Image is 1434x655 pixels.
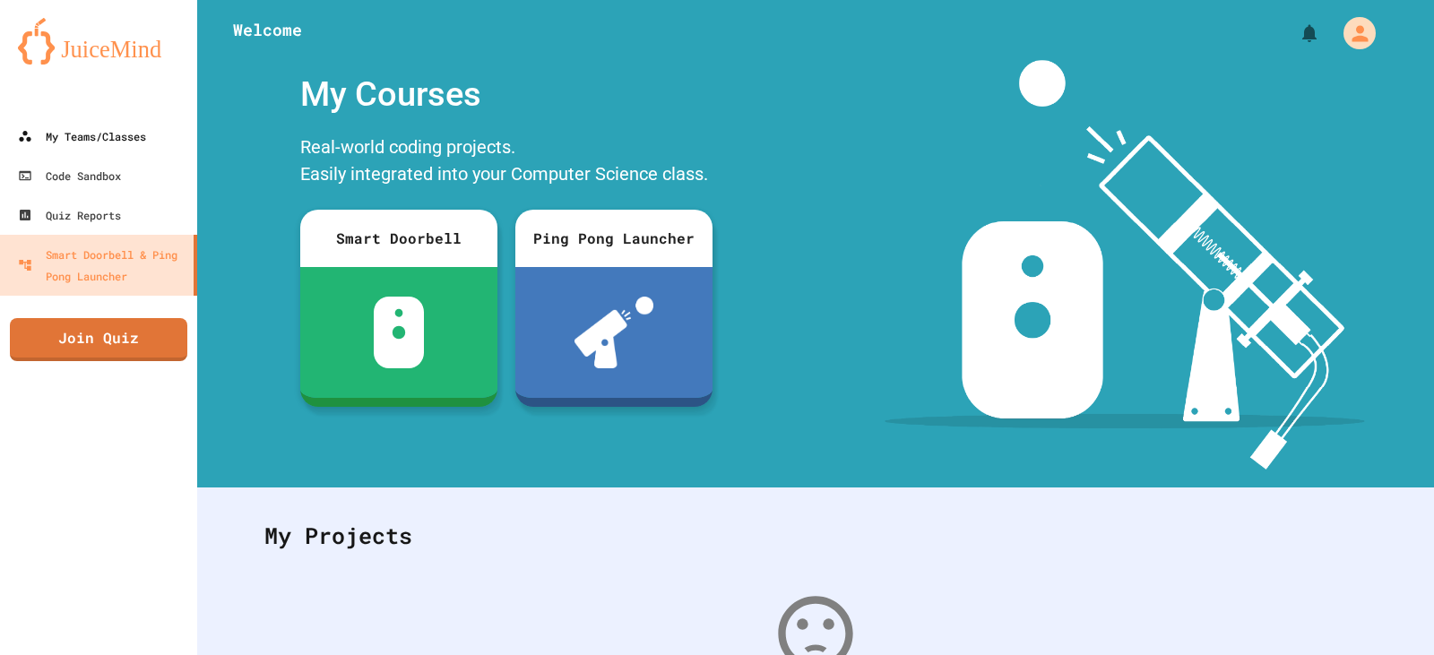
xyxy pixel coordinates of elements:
iframe: chat widget [1285,505,1416,582]
div: Quiz Reports [18,204,121,226]
img: ppl-with-ball.png [574,297,654,368]
img: sdb-white.svg [374,297,425,368]
iframe: chat widget [1359,583,1416,637]
div: Ping Pong Launcher [515,210,713,267]
div: Smart Doorbell [300,210,497,267]
div: My Courses [291,60,721,129]
div: Real-world coding projects. Easily integrated into your Computer Science class. [291,129,721,196]
div: My Account [1325,13,1380,54]
img: banner-image-my-projects.png [885,60,1365,470]
img: logo-orange.svg [18,18,179,65]
a: Join Quiz [10,318,187,361]
div: My Teams/Classes [18,125,146,147]
div: My Projects [246,501,1385,571]
div: My Notifications [1266,18,1325,48]
div: Smart Doorbell & Ping Pong Launcher [18,244,186,287]
div: Code Sandbox [18,165,121,186]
